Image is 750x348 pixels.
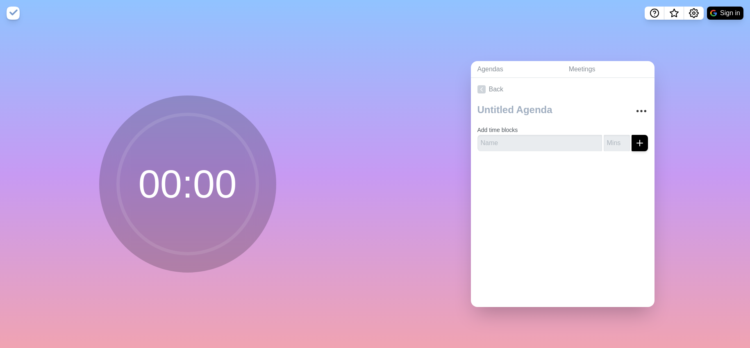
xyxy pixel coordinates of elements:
button: What’s new [664,7,684,20]
button: Settings [684,7,704,20]
a: Back [471,78,655,101]
input: Name [477,135,602,151]
img: google logo [710,10,717,16]
input: Mins [604,135,630,151]
a: Agendas [471,61,562,78]
button: Sign in [707,7,743,20]
button: Help [645,7,664,20]
img: timeblocks logo [7,7,20,20]
button: More [633,103,650,119]
a: Meetings [562,61,655,78]
label: Add time blocks [477,127,518,133]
